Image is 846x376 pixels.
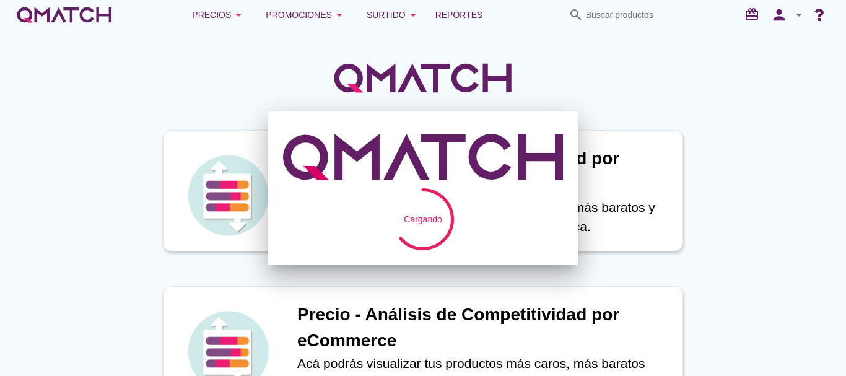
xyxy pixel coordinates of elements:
a: iconPrecio - Análisis de Competitividad por marcaAcá podrás visualizar tus productos más caros, m... [146,130,700,251]
div: Promociones [266,7,347,22]
img: QMatchLogo [330,47,516,109]
i: search [569,7,583,22]
i: arrow_drop_down [791,7,806,22]
i: arrow_drop_down [231,7,246,22]
i: arrow_drop_down [332,7,347,22]
button: Precios [182,2,256,27]
div: Cargando [404,212,442,225]
div: Surtido [367,7,421,22]
button: Promociones [256,2,357,27]
div: QMatch logo [283,126,563,188]
i: person [767,6,791,24]
input: Buscar productos [586,5,661,25]
img: icon [185,152,271,238]
h1: Precio - Análisis de Competitividad por eCommerce [297,302,670,354]
a: white-qmatch-logo [15,2,114,27]
i: redeem [744,7,764,22]
i: arrow_drop_down [406,7,421,22]
span: Reportes [435,7,483,22]
a: Reportes [430,2,488,27]
button: Surtido [357,2,430,27]
div: Precios [192,7,246,22]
